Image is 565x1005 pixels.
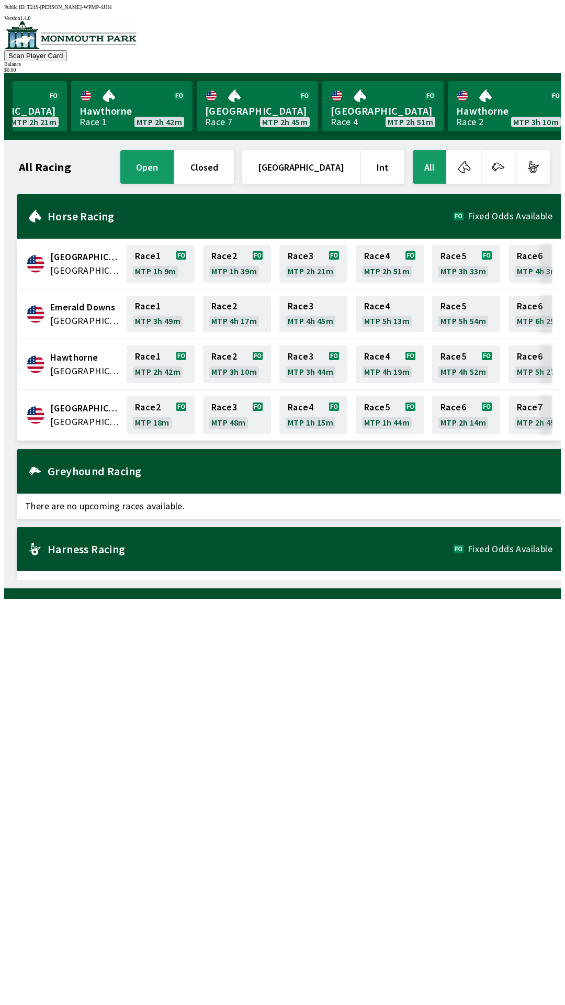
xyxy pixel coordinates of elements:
span: Hawthorne [50,351,120,364]
span: MTP 4h 19m [364,367,410,376]
span: United States [50,415,120,429]
span: Race 5 [440,252,466,260]
span: Race 2 [211,352,237,361]
span: There are no upcoming races available. [17,571,561,596]
a: Race2MTP 3h 10m [203,345,271,383]
span: [GEOGRAPHIC_DATA] [205,104,310,118]
h2: Greyhound Racing [48,467,552,475]
a: Race2MTP 18m [127,396,195,434]
span: Monmouth Park [50,401,120,415]
a: Race4MTP 2h 51m [356,245,424,283]
span: MTP 4h 3m [517,267,558,275]
span: MTP 3h 10m [211,367,257,376]
span: Race 2 [135,403,161,411]
span: Race 3 [288,252,313,260]
div: Race 4 [331,118,358,126]
span: MTP 48m [211,418,246,427]
span: MTP 2h 51m [364,267,410,275]
button: closed [175,150,234,184]
span: MTP 2h 45m [262,118,308,126]
div: Race 7 [205,118,232,126]
a: Race5MTP 1h 44m [356,396,424,434]
span: Race 1 [135,352,161,361]
span: Race 3 [288,352,313,361]
a: Race1MTP 2h 42m [127,345,195,383]
span: MTP 2h 45m [517,418,562,427]
span: There are no upcoming races available. [17,494,561,519]
h2: Horse Racing [48,212,454,220]
div: Version 1.4.0 [4,15,561,21]
span: Hawthorne [80,104,184,118]
span: MTP 18m [135,418,169,427]
a: HawthorneRace 1MTP 2h 42m [71,81,193,131]
span: Race 4 [364,252,390,260]
a: Race5MTP 3h 33m [432,245,500,283]
span: Race 4 [288,403,313,411]
button: All [413,150,446,184]
a: Race6MTP 2h 14m [432,396,500,434]
a: Race1MTP 3h 49m [127,296,195,332]
a: Race3MTP 48m [203,396,271,434]
span: Hawthorne [456,104,561,118]
button: open [120,150,174,184]
span: Race 7 [517,403,543,411]
span: MTP 2h 21m [288,267,333,275]
a: Race2MTP 4h 17m [203,296,271,332]
span: MTP 4h 52m [440,367,486,376]
button: [GEOGRAPHIC_DATA] [242,150,360,184]
a: Race5MTP 5h 54m [432,296,500,332]
span: MTP 3h 10m [513,118,559,126]
span: Race 6 [440,403,466,411]
span: Race 1 [135,302,161,310]
span: MTP 2h 14m [440,418,486,427]
span: Race 5 [440,302,466,310]
span: MTP 1h 15m [288,418,333,427]
span: Canterbury Park [50,250,120,264]
div: Race 2 [456,118,483,126]
span: MTP 1h 39m [211,267,257,275]
span: Race 3 [288,302,313,310]
span: MTP 4h 17m [211,317,257,325]
a: Race2MTP 1h 39m [203,245,271,283]
a: Race3MTP 2h 21m [279,245,347,283]
a: [GEOGRAPHIC_DATA]Race 7MTP 2h 45m [197,81,318,131]
div: Public ID: [4,4,561,10]
span: MTP 2h 42m [135,367,180,376]
span: Fixed Odds Available [468,212,552,220]
span: MTP 5h 27m [517,367,562,376]
span: Fixed Odds Available [468,545,552,553]
span: MTP 3h 33m [440,267,486,275]
a: Race1MTP 1h 9m [127,245,195,283]
span: Race 4 [364,352,390,361]
span: United States [50,364,120,378]
span: MTP 4h 45m [288,317,333,325]
span: Race 6 [517,252,543,260]
button: Int [361,150,404,184]
span: MTP 2h 42m [137,118,182,126]
span: Race 1 [135,252,161,260]
a: Race3MTP 3h 44m [279,345,347,383]
span: MTP 1h 9m [135,267,176,275]
button: Scan Player Card [4,50,67,61]
span: T24S-[PERSON_NAME]-WPMP-4JH4 [27,4,112,10]
span: Emerald Downs [50,300,120,314]
img: venue logo [4,21,137,49]
span: Race 6 [517,302,543,310]
a: Race3MTP 4h 45m [279,296,347,332]
a: Race4MTP 5h 13m [356,296,424,332]
span: MTP 5h 13m [364,317,410,325]
span: Race 4 [364,302,390,310]
span: MTP 1h 44m [364,418,410,427]
span: [GEOGRAPHIC_DATA] [331,104,435,118]
div: Race 1 [80,118,107,126]
span: MTP 2h 21m [11,118,56,126]
a: Race4MTP 1h 15m [279,396,347,434]
a: [GEOGRAPHIC_DATA]Race 4MTP 2h 51m [322,81,444,131]
span: United States [50,264,120,277]
span: MTP 3h 44m [288,367,333,376]
span: Race 5 [440,352,466,361]
span: MTP 5h 54m [440,317,486,325]
span: MTP 2h 51m [388,118,433,126]
a: Race4MTP 4h 19m [356,345,424,383]
div: $ 0.00 [4,67,561,73]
